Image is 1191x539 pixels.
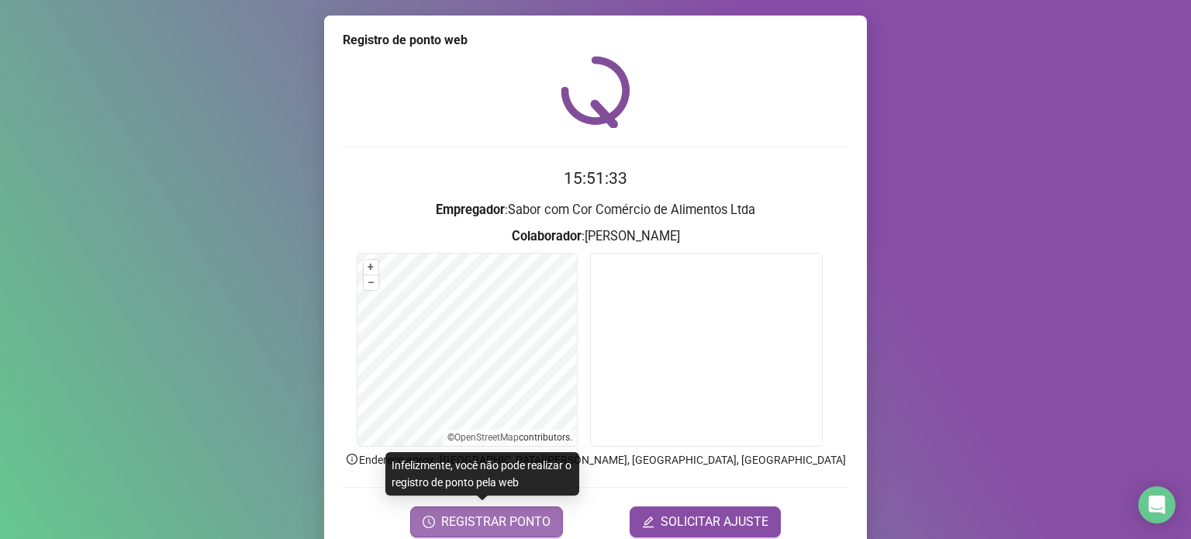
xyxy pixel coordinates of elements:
div: Open Intercom Messenger [1138,486,1175,523]
a: OpenStreetMap [454,432,519,443]
strong: Empregador [436,202,505,217]
button: – [364,275,378,290]
div: Infelizmente, você não pode realizar o registro de ponto pela web [385,452,579,496]
img: QRPoint [561,56,630,128]
time: 15:51:33 [564,169,627,188]
p: Endereço aprox. : [GEOGRAPHIC_DATA][PERSON_NAME], [GEOGRAPHIC_DATA], [GEOGRAPHIC_DATA] [343,451,848,468]
span: clock-circle [423,516,435,528]
span: REGISTRAR PONTO [441,513,551,531]
div: Registro de ponto web [343,31,848,50]
span: SOLICITAR AJUSTE [661,513,768,531]
span: edit [642,516,654,528]
h3: : [PERSON_NAME] [343,226,848,247]
button: editSOLICITAR AJUSTE [630,506,781,537]
span: info-circle [345,452,359,466]
li: © contributors. [447,432,572,443]
h3: : Sabor com Cor Comércio de Alimentos Ltda [343,200,848,220]
button: + [364,260,378,275]
button: REGISTRAR PONTO [410,506,563,537]
strong: Colaborador [512,229,582,244]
